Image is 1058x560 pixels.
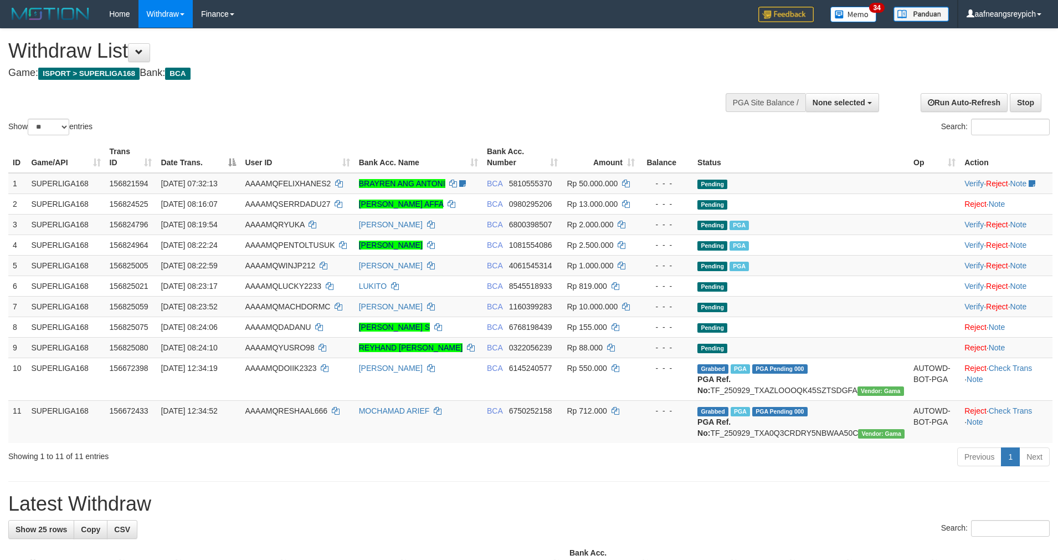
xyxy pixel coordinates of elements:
a: Note [967,375,983,384]
img: panduan.png [893,7,949,22]
a: [PERSON_NAME] [359,364,423,373]
label: Search: [941,119,1050,135]
span: BCA [487,261,502,270]
label: Show entries [8,119,93,135]
a: [PERSON_NAME] [359,302,423,311]
td: SUPERLIGA168 [27,358,105,400]
img: MOTION_logo.png [8,6,93,22]
span: Rp 155.000 [567,323,607,332]
td: · · [960,296,1052,317]
a: Verify [964,261,984,270]
span: 156825005 [110,261,148,270]
span: [DATE] 08:23:52 [161,302,217,311]
span: Copy 0980295206 to clipboard [509,200,552,208]
td: 5 [8,255,27,276]
span: 34 [869,3,884,13]
a: Note [989,323,1005,332]
span: Copy 6145240577 to clipboard [509,364,552,373]
div: Showing 1 to 11 of 11 entries [8,446,433,462]
span: AAAAMQDOIIK2323 [245,364,316,373]
span: BCA [487,406,502,415]
a: Previous [957,447,1001,466]
span: [DATE] 08:23:17 [161,282,217,291]
a: REYHAND [PERSON_NAME] [359,343,463,352]
div: - - - [644,240,689,251]
a: CSV [107,520,137,539]
span: CSV [114,525,130,534]
span: 156821594 [110,179,148,188]
span: Pending [697,180,727,189]
a: Note [967,418,983,426]
span: Copy 1160399283 to clipboard [509,302,552,311]
a: [PERSON_NAME] S [359,323,430,332]
td: · · [960,255,1052,276]
span: Grabbed [697,407,728,416]
td: · · [960,276,1052,296]
th: Op: activate to sort column ascending [909,141,960,173]
span: [DATE] 08:22:24 [161,241,217,250]
a: [PERSON_NAME] [359,220,423,229]
a: Reject [964,343,987,352]
span: Copy 8545518933 to clipboard [509,282,552,291]
span: [DATE] 08:19:54 [161,220,217,229]
span: BCA [487,343,502,352]
div: - - - [644,405,689,416]
span: 156824525 [110,200,148,208]
span: Copy 4061545314 to clipboard [509,261,552,270]
span: Rp 2.500.000 [567,241,613,250]
span: Rp 2.000.000 [567,220,613,229]
a: Reject [986,179,1008,188]
td: · · [960,235,1052,255]
a: Next [1019,447,1050,466]
span: [DATE] 08:24:06 [161,323,217,332]
a: Check Trans [989,406,1033,415]
input: Search: [971,520,1050,537]
td: SUPERLIGA168 [27,337,105,358]
a: Note [1010,282,1027,291]
span: 156824964 [110,241,148,250]
th: Bank Acc. Number: activate to sort column ascending [482,141,563,173]
td: · · [960,214,1052,235]
div: - - - [644,260,689,271]
td: SUPERLIGA168 [27,276,105,296]
td: · [960,194,1052,214]
span: AAAAMQMACHDORMC [245,302,330,311]
td: SUPERLIGA168 [27,235,105,255]
span: Rp 1.000.000 [567,261,613,270]
td: 7 [8,296,27,317]
td: 8 [8,317,27,337]
a: MOCHAMAD ARIEF [359,406,430,415]
span: AAAAMQYUSRO98 [245,343,314,352]
span: Marked by aafsoycanthlai [731,364,750,374]
div: - - - [644,219,689,230]
b: PGA Ref. No: [697,375,731,395]
span: AAAAMQWINJP212 [245,261,315,270]
a: Stop [1010,93,1041,112]
span: Copy 0322056239 to clipboard [509,343,552,352]
span: Pending [697,200,727,210]
span: AAAAMQSERRDADU27 [245,200,330,208]
span: Marked by aafsoycanthlai [731,407,750,416]
span: Rp 88.000 [567,343,603,352]
div: - - - [644,178,689,189]
th: Status [693,141,909,173]
a: Reject [986,261,1008,270]
span: Rp 50.000.000 [567,179,618,188]
span: Copy 1081554086 to clipboard [509,241,552,250]
a: Note [1010,179,1027,188]
td: 1 [8,173,27,194]
th: ID [8,141,27,173]
span: BCA [487,323,502,332]
span: [DATE] 08:16:07 [161,200,217,208]
span: AAAAMQRYUKA [245,220,304,229]
span: 156825075 [110,323,148,332]
a: LUKITO [359,282,387,291]
div: PGA Site Balance / [726,93,805,112]
span: Copy 6768198439 to clipboard [509,323,552,332]
span: [DATE] 12:34:19 [161,364,217,373]
span: PGA Pending [752,407,808,416]
td: SUPERLIGA168 [27,317,105,337]
span: Pending [697,323,727,333]
div: - - - [644,198,689,210]
a: Note [1010,261,1027,270]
